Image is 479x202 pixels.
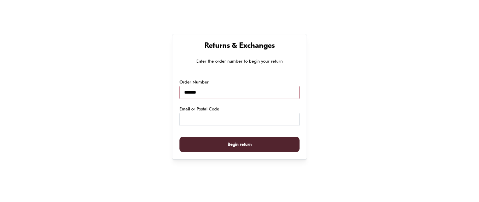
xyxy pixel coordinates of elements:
[179,79,209,86] label: Order Number
[179,41,300,51] h1: Returns & Exchanges
[179,106,219,113] label: Email or Postal Code
[179,137,300,153] button: Begin return
[228,137,252,152] span: Begin return
[179,58,300,65] p: Enter the order number to begin your return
